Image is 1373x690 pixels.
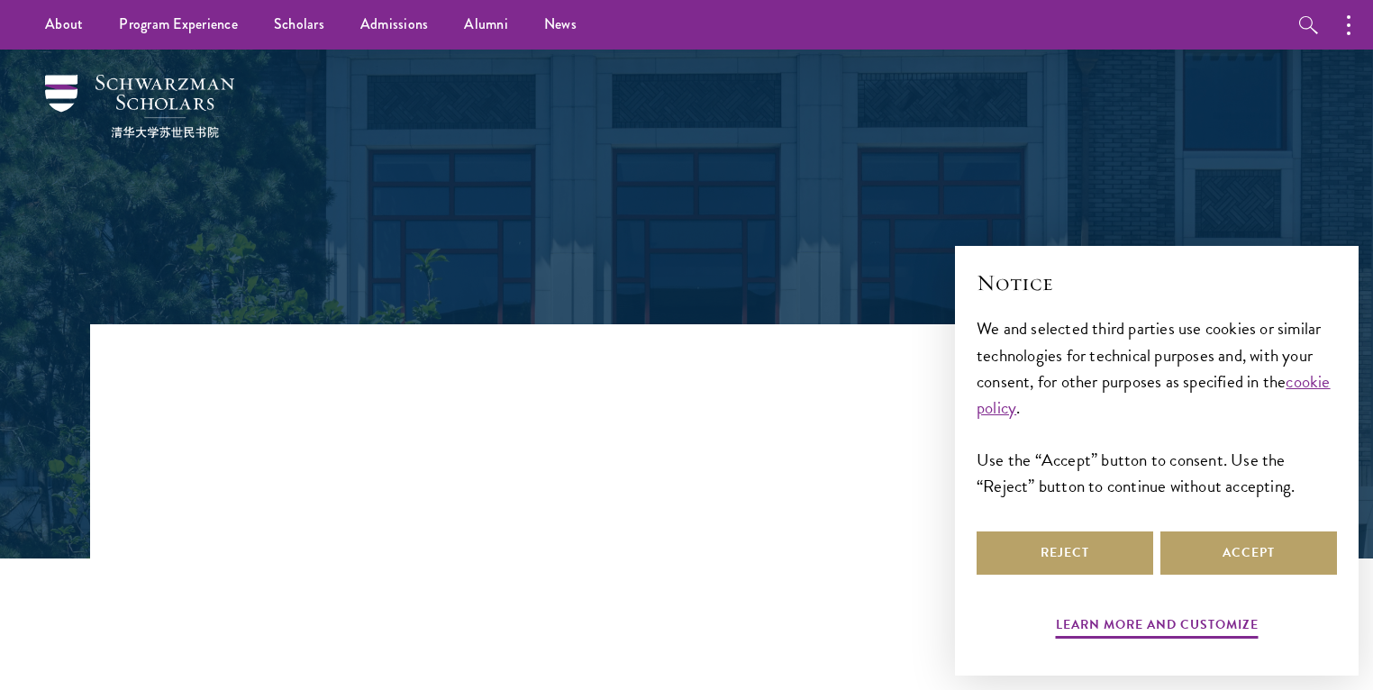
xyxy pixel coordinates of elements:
button: Learn more and customize [1056,613,1259,641]
button: Reject [977,531,1153,575]
h2: Notice [977,268,1337,298]
img: Schwarzman Scholars [45,75,234,138]
a: cookie policy [977,368,1331,421]
button: Accept [1160,531,1337,575]
div: We and selected third parties use cookies or similar technologies for technical purposes and, wit... [977,315,1337,498]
